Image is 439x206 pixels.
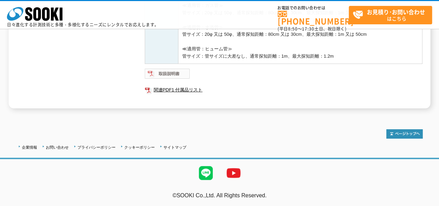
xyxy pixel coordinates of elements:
[22,145,37,149] a: 企業情報
[163,145,186,149] a: サイトマップ
[46,145,69,149] a: お問い合わせ
[412,200,439,206] a: テストMail
[124,145,155,149] a: クッキーポリシー
[145,73,190,78] a: 取扱説明書
[278,26,346,32] span: (平日 ～ 土日、祝日除く)
[77,145,116,149] a: プライバシーポリシー
[278,6,349,10] span: お電話でのお問い合わせは
[220,159,247,187] img: YouTube
[145,85,422,94] a: 関連PDF1 付属品リスト
[288,26,298,32] span: 8:50
[353,6,432,24] span: はこちら
[302,26,314,32] span: 17:30
[386,129,423,139] img: トップページへ
[145,68,190,79] img: 取扱説明書
[278,11,349,25] a: [PHONE_NUMBER]
[367,8,425,16] strong: お見積り･お問い合わせ
[349,6,432,24] a: お見積り･お問い合わせはこちら
[192,159,220,187] img: LINE
[7,23,159,27] p: 日々進化する計測技術と多種・多様化するニーズにレンタルでお応えします。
